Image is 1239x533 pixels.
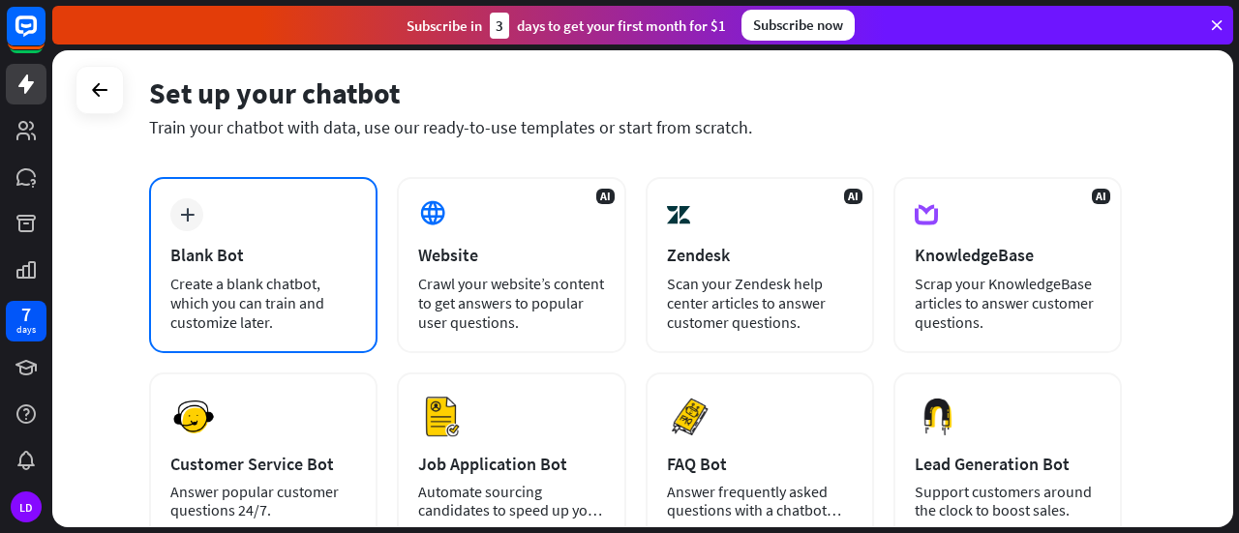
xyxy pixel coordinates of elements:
[915,274,1101,332] div: Scrap your KnowledgeBase articles to answer customer questions.
[596,189,615,204] span: AI
[180,208,195,222] i: plus
[667,244,853,266] div: Zendesk
[667,453,853,475] div: FAQ Bot
[915,453,1101,475] div: Lead Generation Bot
[170,244,356,266] div: Blank Bot
[170,453,356,475] div: Customer Service Bot
[418,483,604,519] div: Automate sourcing candidates to speed up your hiring process.
[149,74,1122,111] div: Set up your chatbot
[418,244,604,266] div: Website
[16,323,36,337] div: days
[15,8,74,66] button: Open LiveChat chat widget
[667,483,853,519] div: Answer frequently asked questions with a chatbot and save your time.
[11,491,42,522] div: LD
[915,244,1101,266] div: KnowledgeBase
[170,274,356,332] div: Create a blank chatbot, which you can train and customize later.
[1092,189,1110,204] span: AI
[490,13,509,39] div: 3
[6,301,46,341] a: 7 days
[741,10,855,41] div: Subscribe now
[21,306,31,323] div: 7
[418,274,604,332] div: Crawl your website’s content to get answers to popular user questions.
[407,13,726,39] div: Subscribe in days to get your first month for $1
[149,116,1122,138] div: Train your chatbot with data, use our ready-to-use templates or start from scratch.
[418,453,604,475] div: Job Application Bot
[170,483,356,519] div: Answer popular customer questions 24/7.
[667,274,853,332] div: Scan your Zendesk help center articles to answer customer questions.
[915,483,1101,519] div: Support customers around the clock to boost sales.
[844,189,862,204] span: AI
